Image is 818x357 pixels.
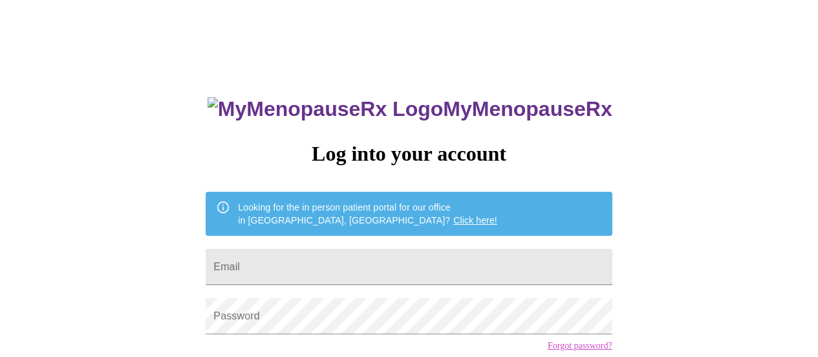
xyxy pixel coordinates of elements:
[453,215,497,225] a: Click here!
[238,196,497,232] div: Looking for the in person patient portal for our office in [GEOGRAPHIC_DATA], [GEOGRAPHIC_DATA]?
[208,97,612,121] h3: MyMenopauseRx
[208,97,443,121] img: MyMenopauseRx Logo
[206,142,612,166] h3: Log into your account
[548,341,612,351] a: Forgot password?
